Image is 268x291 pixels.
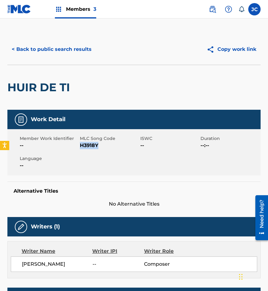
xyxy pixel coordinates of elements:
div: User Menu [248,3,261,15]
span: MLC Song Code [80,135,138,142]
img: Copy work link [207,46,217,53]
iframe: Resource Center [251,193,268,243]
div: Writer IPI [92,248,144,255]
div: Writer Name [22,248,92,255]
div: Arrastrar [239,268,243,286]
div: Help [222,3,235,15]
span: -- [20,142,78,149]
span: Composer [144,260,191,268]
span: -- [20,162,78,169]
span: ISWC [140,135,199,142]
span: H3918Y [80,142,138,149]
button: Copy work link [202,42,261,57]
span: -- [93,260,144,268]
button: < Back to public search results [7,42,96,57]
img: Writers [17,223,25,231]
span: [PERSON_NAME] [22,260,93,268]
h5: Work Detail [31,116,65,123]
span: --:-- [200,142,259,149]
img: Work Detail [17,116,25,123]
a: Public Search [206,3,219,15]
span: -- [140,142,199,149]
span: No Alternative Titles [7,200,261,208]
div: Writer Role [144,248,191,255]
iframe: Chat Widget [237,261,268,291]
span: Members [66,6,96,13]
div: Notifications [238,6,245,12]
span: Duration [200,135,259,142]
h5: Alternative Titles [14,188,254,194]
div: Widget de chat [237,261,268,291]
h5: Writers (1) [31,223,60,230]
img: help [225,6,232,13]
span: Member Work Identifier [20,135,78,142]
img: Top Rightsholders [55,6,62,13]
img: MLC Logo [7,5,31,14]
span: Language [20,155,78,162]
img: search [209,6,216,13]
span: 3 [93,6,96,12]
h2: HUIR DE TI [7,80,73,94]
